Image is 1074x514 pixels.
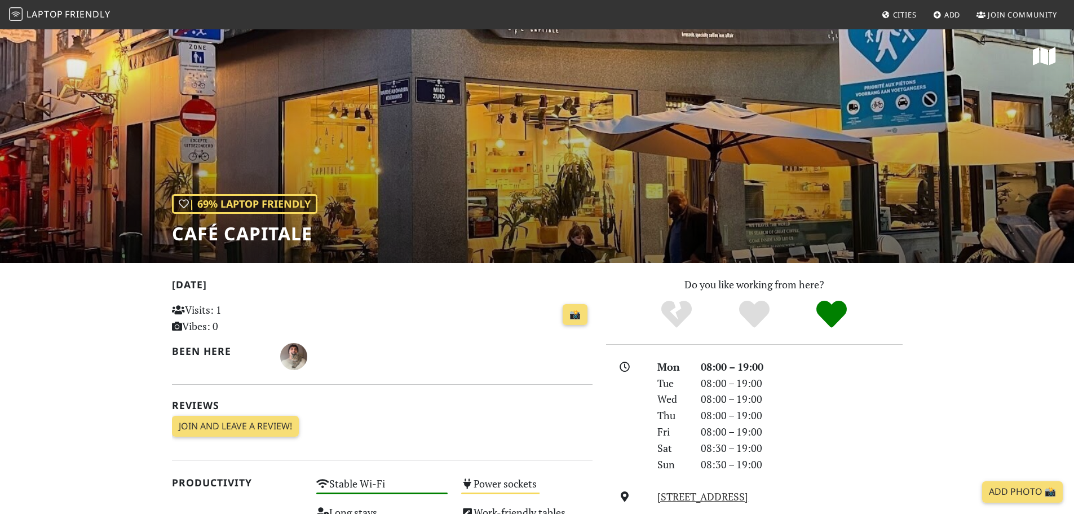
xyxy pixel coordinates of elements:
div: Power sockets [454,475,599,503]
a: 📸 [563,304,587,326]
div: | 69% Laptop Friendly [172,194,317,214]
div: Yes [715,299,793,330]
span: Nic Koehne [280,349,307,362]
div: 08:00 – 19:00 [694,391,909,407]
div: Fri [651,424,693,440]
div: Definitely! [793,299,870,330]
span: Join Community [988,10,1057,20]
span: Cities [893,10,917,20]
div: Tue [651,375,693,392]
a: Join and leave a review! [172,416,299,437]
div: 08:00 – 19:00 [694,407,909,424]
div: 08:30 – 19:00 [694,440,909,456]
h1: Café Capitale [172,223,317,244]
div: Thu [651,407,693,424]
h2: Reviews [172,399,593,411]
p: Do you like working from here? [606,276,903,293]
a: Add Photo 📸 [982,481,1063,503]
div: 08:00 – 19:00 [694,375,909,392]
h2: [DATE] [172,279,593,295]
h2: Been here [172,345,267,357]
a: Join Community [972,5,1062,25]
h2: Productivity [172,477,303,489]
div: Wed [651,391,693,407]
div: Stable Wi-Fi [310,475,454,503]
div: Sun [651,456,693,473]
div: Mon [651,359,693,375]
img: LaptopFriendly [9,7,23,21]
a: [STREET_ADDRESS] [657,490,748,503]
div: No [638,299,715,330]
a: Cities [877,5,921,25]
span: Laptop [26,8,63,20]
span: Add [944,10,961,20]
a: LaptopFriendly LaptopFriendly [9,5,111,25]
p: Visits: 1 Vibes: 0 [172,302,303,335]
img: 5834-nic.jpg [280,343,307,370]
div: Sat [651,440,693,456]
a: Add [929,5,965,25]
div: 08:00 – 19:00 [694,424,909,440]
div: 08:30 – 19:00 [694,456,909,473]
span: Friendly [65,8,110,20]
div: 08:00 – 19:00 [694,359,909,375]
